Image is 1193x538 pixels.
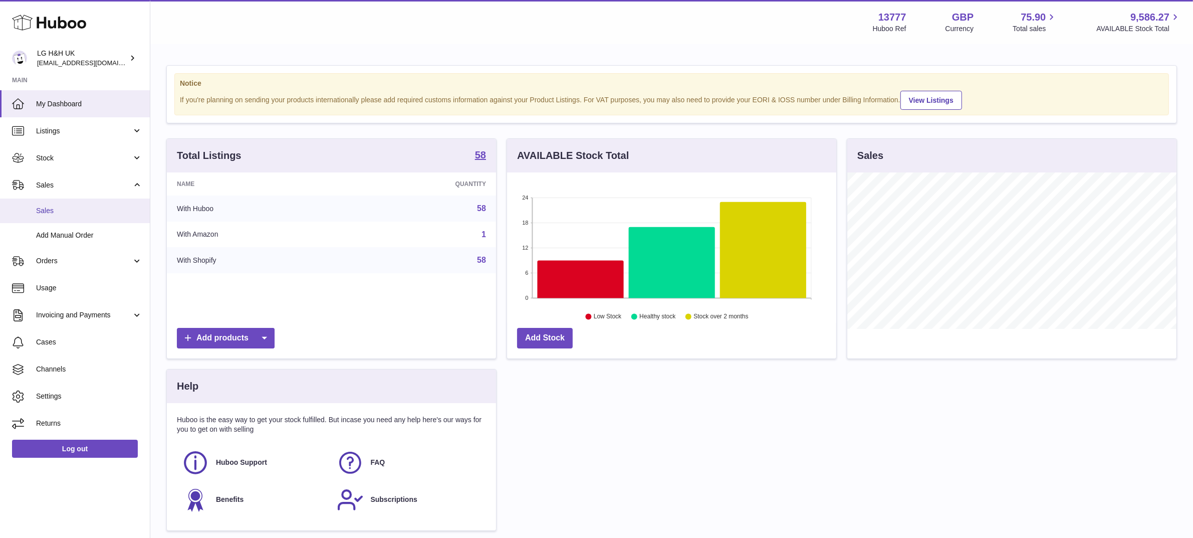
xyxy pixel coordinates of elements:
text: Healthy stock [639,313,676,320]
span: Sales [36,206,142,216]
a: 58 [477,204,486,213]
div: Huboo Ref [873,24,906,34]
span: Listings [36,126,132,136]
div: If you're planning on sending your products internationally please add required customs informati... [180,89,1163,110]
span: AVAILABLE Stock Total [1096,24,1181,34]
td: With Shopify [167,247,347,273]
text: 12 [522,245,528,251]
th: Quantity [347,172,496,196]
a: View Listings [900,91,962,110]
span: Invoicing and Payments [36,310,132,320]
span: 9,586.27 [1130,11,1169,24]
strong: 58 [475,150,486,160]
span: Benefits [216,495,244,504]
span: Add Manual Order [36,231,142,240]
a: 58 [477,256,486,264]
span: Cases [36,337,142,347]
span: Huboo Support [216,458,267,467]
a: Subscriptions [337,486,482,513]
a: 58 [475,150,486,162]
a: Add products [177,328,275,348]
h3: Help [177,380,198,393]
td: With Huboo [167,196,347,222]
text: Stock over 2 months [693,313,748,320]
h3: Total Listings [177,149,242,162]
span: Channels [36,365,142,374]
span: Usage [36,283,142,293]
a: 75.90 Total sales [1013,11,1057,34]
span: Stock [36,153,132,163]
h3: AVAILABLE Stock Total [517,149,629,162]
text: 18 [522,220,528,226]
a: Benefits [182,486,327,513]
span: FAQ [371,458,385,467]
a: FAQ [337,449,482,476]
span: 75.90 [1021,11,1046,24]
span: My Dashboard [36,99,142,109]
p: Huboo is the easy way to get your stock fulfilled. But incase you need any help here's our ways f... [177,415,486,434]
span: Settings [36,392,142,401]
div: LG H&H UK [37,49,127,68]
span: Total sales [1013,24,1057,34]
div: Currency [945,24,974,34]
h3: Sales [857,149,883,162]
text: 6 [525,270,528,276]
a: Log out [12,440,138,458]
span: [EMAIL_ADDRESS][DOMAIN_NAME] [37,59,147,67]
a: 1 [482,230,486,239]
a: Huboo Support [182,449,327,476]
strong: Notice [180,79,1163,88]
strong: GBP [952,11,974,24]
text: Low Stock [594,313,622,320]
th: Name [167,172,347,196]
text: 24 [522,195,528,201]
span: Sales [36,181,132,190]
strong: 13777 [878,11,906,24]
td: With Amazon [167,222,347,248]
a: Add Stock [517,328,573,348]
span: Returns [36,419,142,428]
a: 9,586.27 AVAILABLE Stock Total [1096,11,1181,34]
img: veechen@lghnh.co.uk [12,51,27,66]
span: Orders [36,256,132,266]
span: Subscriptions [371,495,417,504]
text: 0 [525,295,528,301]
